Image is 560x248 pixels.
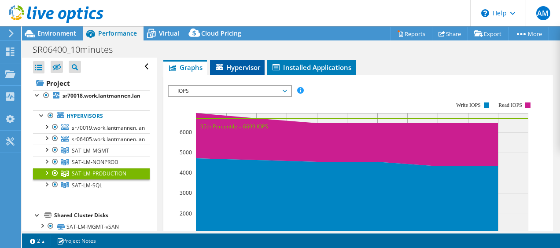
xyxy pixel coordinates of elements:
[72,124,145,131] span: sr70019.work.lantmannen.lan
[37,29,76,37] span: Environment
[390,27,432,40] a: Reports
[159,29,179,37] span: Virtual
[33,76,150,90] a: Project
[72,147,109,154] span: SAT-LM-MGMT
[29,45,126,55] h1: SR06400_10minutes
[536,6,550,20] span: AM
[72,182,102,189] span: SAT-LM-SQL
[51,235,102,246] a: Project Notes
[214,63,260,72] span: Hypervisor
[468,27,508,40] a: Export
[54,210,150,221] div: Shared Cluster Disks
[63,92,140,99] b: sr70018.work.lantmannen.lan
[24,235,51,246] a: 2
[173,86,286,96] span: IOPS
[33,110,150,122] a: Hypervisors
[180,210,192,217] text: 2000
[201,29,241,37] span: Cloud Pricing
[33,145,150,156] a: SAT-LM-MGMT
[498,102,522,108] text: Read IOPS
[33,179,150,191] a: SAT-LM-SQL
[72,135,145,143] span: sr06405.work.lantmannen.lan
[432,27,468,40] a: Share
[168,63,203,72] span: Graphs
[180,128,192,136] text: 6000
[72,158,118,166] span: SAT-LM-NONPROD
[33,221,150,232] a: SAT-LM-MGMT-vSAN
[508,27,549,40] a: More
[481,9,489,17] svg: \n
[33,122,150,133] a: sr70019.work.lantmannen.lan
[271,63,351,72] span: Installed Applications
[180,189,192,197] text: 3000
[33,133,150,145] a: sr06405.work.lantmannen.lan
[180,169,192,176] text: 4000
[180,149,192,156] text: 5000
[180,230,192,237] text: 1000
[33,90,150,102] a: sr70018.work.lantmannen.lan
[98,29,137,37] span: Performance
[33,157,150,168] a: SAT-LM-NONPROD
[200,123,268,130] text: 95th Percentile = 6699 IOPS
[33,168,150,179] a: SAT-LM-PRODUCTION
[72,170,126,177] span: SAT-LM-PRODUCTION
[456,102,481,108] text: Write IOPS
